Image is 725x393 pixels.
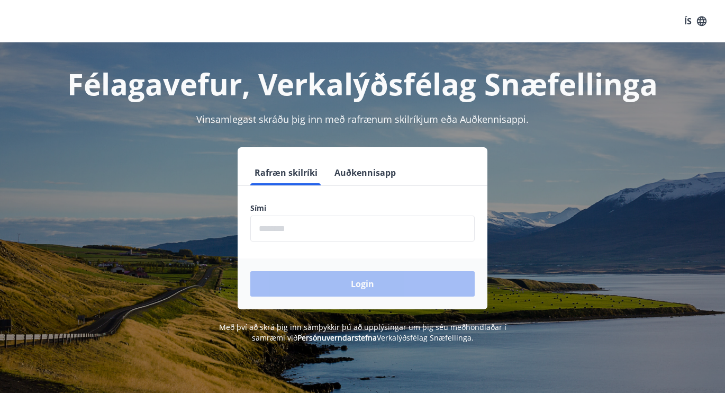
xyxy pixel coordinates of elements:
h1: Félagavefur, Verkalýðsfélag Snæfellinga [13,64,712,104]
span: Með því að skrá þig inn samþykkir þú að upplýsingar um þig séu meðhöndlaðar í samræmi við Verkalý... [219,322,506,343]
button: ÍS [678,12,712,31]
span: Vinsamlegast skráðu þig inn með rafrænum skilríkjum eða Auðkennisappi. [196,113,529,126]
button: Rafræn skilríki [250,160,322,185]
button: Auðkennisapp [330,160,400,185]
label: Sími [250,203,475,213]
a: Persónuverndarstefna [297,333,377,343]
